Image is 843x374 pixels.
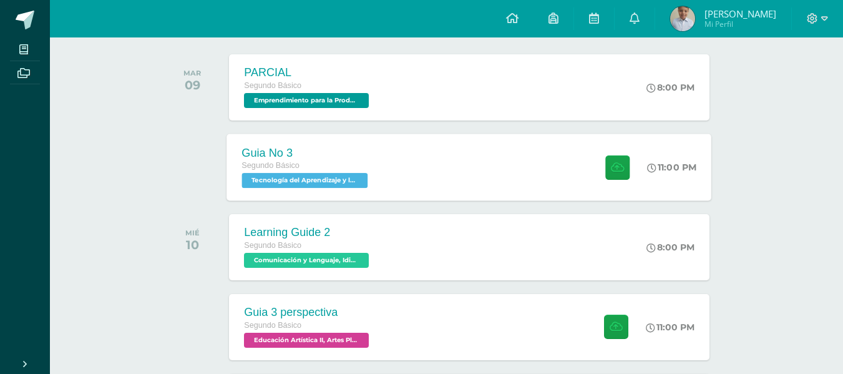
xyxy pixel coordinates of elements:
[244,333,369,348] span: Educación Artística II, Artes Plásticas 'B'
[646,242,694,253] div: 8:00 PM
[244,66,372,79] div: PARCIAL
[244,81,301,90] span: Segundo Básico
[646,322,694,333] div: 11:00 PM
[242,161,300,170] span: Segundo Básico
[244,253,369,268] span: Comunicación y Lenguaje, Idioma Extranjero Inglés 'B'
[244,241,301,250] span: Segundo Básico
[704,7,776,20] span: [PERSON_NAME]
[648,162,697,173] div: 11:00 PM
[646,82,694,93] div: 8:00 PM
[242,173,368,188] span: Tecnología del Aprendizaje y la Comunicación (Informática) 'B'
[183,69,201,77] div: MAR
[244,306,372,319] div: Guia 3 perspectiva
[185,237,200,252] div: 10
[244,226,372,239] div: Learning Guide 2
[704,19,776,29] span: Mi Perfil
[242,146,371,159] div: Guia No 3
[244,321,301,330] span: Segundo Básico
[244,93,369,108] span: Emprendimiento para la Productividad 'B'
[183,77,201,92] div: 09
[185,229,200,237] div: MIÉ
[670,6,695,31] img: 723fe64d66d8808a89229e34bf026508.png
